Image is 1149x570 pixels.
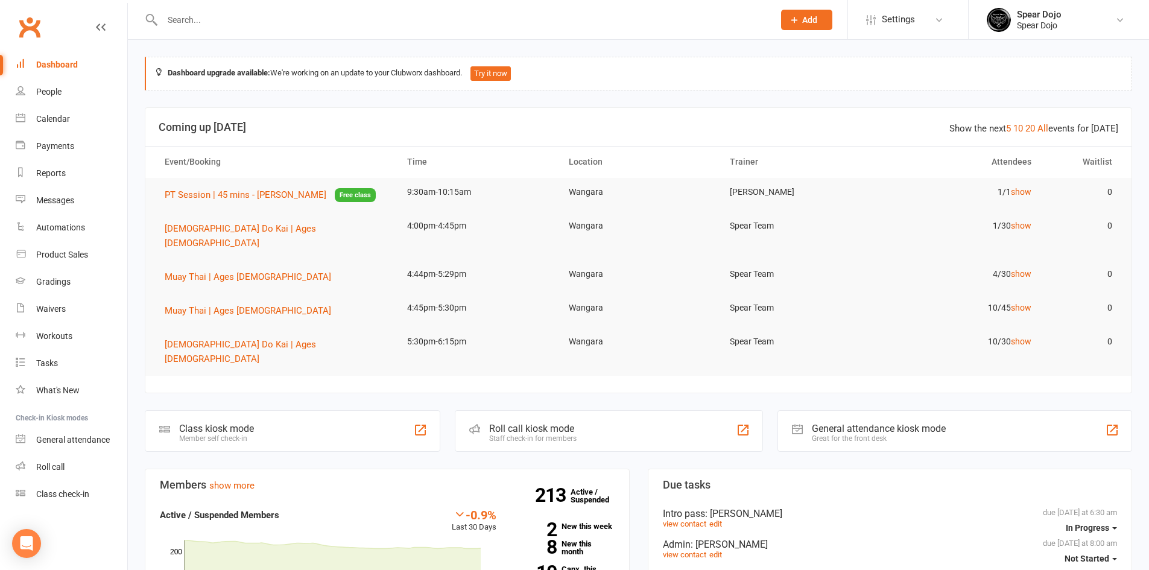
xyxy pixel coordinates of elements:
[14,12,45,42] a: Clubworx
[396,328,558,356] td: 5:30pm-6:15pm
[335,188,376,202] span: Free class
[36,141,74,151] div: Payments
[881,147,1042,177] th: Attendees
[16,214,127,241] a: Automations
[154,147,396,177] th: Event/Booking
[709,550,722,559] a: edit
[16,187,127,214] a: Messages
[663,539,1118,550] div: Admin
[535,486,571,504] strong: 213
[165,270,340,284] button: Muay Thai | Ages [DEMOGRAPHIC_DATA]
[16,481,127,508] a: Class kiosk mode
[719,260,881,288] td: Spear Team
[558,178,720,206] td: Wangara
[165,188,376,203] button: PT Session | 45 mins - [PERSON_NAME]Free class
[949,121,1118,136] div: Show the next events for [DATE]
[36,60,78,69] div: Dashboard
[1006,123,1011,134] a: 5
[1042,328,1123,356] td: 0
[781,10,832,30] button: Add
[691,539,768,550] span: : [PERSON_NAME]
[558,147,720,177] th: Location
[881,328,1042,356] td: 10/30
[987,8,1011,32] img: thumb_image1623745760.png
[36,114,70,124] div: Calendar
[812,434,946,443] div: Great for the front desk
[514,522,615,530] a: 2New this week
[16,51,127,78] a: Dashboard
[663,550,706,559] a: view contact
[1011,187,1031,197] a: show
[514,540,615,556] a: 8New this month
[396,147,558,177] th: Time
[36,462,65,472] div: Roll call
[36,331,72,341] div: Workouts
[396,212,558,240] td: 4:00pm-4:45pm
[452,508,496,521] div: -0.9%
[179,423,254,434] div: Class kiosk mode
[16,241,127,268] a: Product Sales
[1025,123,1035,134] a: 20
[36,87,62,97] div: People
[36,435,110,445] div: General attendance
[36,304,66,314] div: Waivers
[812,423,946,434] div: General attendance kiosk mode
[36,489,89,499] div: Class check-in
[709,519,722,528] a: edit
[514,521,557,539] strong: 2
[165,221,385,250] button: [DEMOGRAPHIC_DATA] Do Kai | Ages [DEMOGRAPHIC_DATA]
[882,6,915,33] span: Settings
[1017,9,1062,20] div: Spear Dojo
[165,303,340,318] button: Muay Thai | Ages [DEMOGRAPHIC_DATA]
[165,223,316,249] span: [DEMOGRAPHIC_DATA] Do Kai | Ages [DEMOGRAPHIC_DATA]
[1042,260,1123,288] td: 0
[209,480,255,491] a: show more
[145,57,1132,90] div: We're working on an update to your Clubworx dashboard.
[159,121,1118,133] h3: Coming up [DATE]
[165,305,331,316] span: Muay Thai | Ages [DEMOGRAPHIC_DATA]
[1042,212,1123,240] td: 0
[396,260,558,288] td: 4:44pm-5:29pm
[1017,20,1062,31] div: Spear Dojo
[558,294,720,322] td: Wangara
[881,178,1042,206] td: 1/1
[719,212,881,240] td: Spear Team
[1011,337,1031,346] a: show
[165,189,326,200] span: PT Session | 45 mins - [PERSON_NAME]
[719,328,881,356] td: Spear Team
[719,147,881,177] th: Trainer
[36,195,74,205] div: Messages
[16,454,127,481] a: Roll call
[558,260,720,288] td: Wangara
[16,268,127,296] a: Gradings
[452,508,496,534] div: Last 30 Days
[1042,294,1123,322] td: 0
[881,294,1042,322] td: 10/45
[179,434,254,443] div: Member self check-in
[36,385,80,395] div: What's New
[1065,548,1117,569] button: Not Started
[719,178,881,206] td: [PERSON_NAME]
[12,529,41,558] div: Open Intercom Messenger
[16,350,127,377] a: Tasks
[663,508,1118,519] div: Intro pass
[1065,554,1109,563] span: Not Started
[396,178,558,206] td: 9:30am-10:15am
[165,271,331,282] span: Muay Thai | Ages [DEMOGRAPHIC_DATA]
[663,479,1118,491] h3: Due tasks
[159,11,765,28] input: Search...
[1013,123,1023,134] a: 10
[881,260,1042,288] td: 4/30
[719,294,881,322] td: Spear Team
[160,479,615,491] h3: Members
[36,277,71,287] div: Gradings
[16,160,127,187] a: Reports
[16,377,127,404] a: What's New
[571,479,624,513] a: 213Active / Suspended
[1066,523,1109,533] span: In Progress
[470,66,511,81] button: Try it now
[558,212,720,240] td: Wangara
[1042,178,1123,206] td: 0
[160,510,279,521] strong: Active / Suspended Members
[16,133,127,160] a: Payments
